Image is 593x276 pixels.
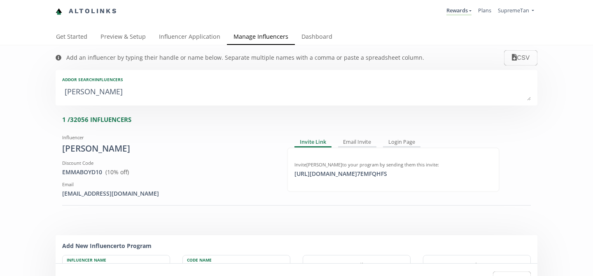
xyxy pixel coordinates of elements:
div: Influencer [62,134,275,141]
div: [PERSON_NAME] [62,143,275,155]
a: Preview & Setup [94,29,152,46]
a: Get Started [49,29,94,46]
a: Rewards [446,7,472,16]
a: Manage Influencers [227,29,295,46]
label: Code Name [183,255,282,263]
a: SupremeTan [498,7,534,16]
button: CSV [504,50,537,65]
strong: Add New Influencer to Program [62,242,152,250]
div: Invite [PERSON_NAME] to your program by sending them this invite: [294,161,492,168]
div: [EMAIL_ADDRESS][DOMAIN_NAME] [62,189,275,198]
label: Internal Notes [423,261,522,271]
div: Email Invite [338,138,377,147]
div: Email [62,181,275,188]
label: Email [303,261,402,271]
a: Influencer Application [152,29,227,46]
div: Invite Link [294,138,332,147]
a: Plans [478,7,491,14]
textarea: [PERSON_NAME] [62,84,531,101]
div: Add an influencer by typing their handle or name below. Separate multiple names with a comma or p... [66,54,424,62]
a: Dashboard [295,29,339,46]
label: Influencer Name [63,255,161,263]
div: Add or search INFLUENCERS [62,77,531,82]
a: Altolinks [56,5,117,18]
span: ( 10 % off) [105,168,129,176]
div: Discount Code [62,160,275,166]
div: [URL][DOMAIN_NAME] 7EMFQHFS [289,170,392,178]
span: SupremeTan [498,7,529,14]
div: 1 / 32056 INFLUENCERS [62,115,537,124]
div: Login Page [383,138,420,147]
a: EMMABOYD10 [62,168,102,176]
img: favicon-32x32.png [56,8,62,15]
